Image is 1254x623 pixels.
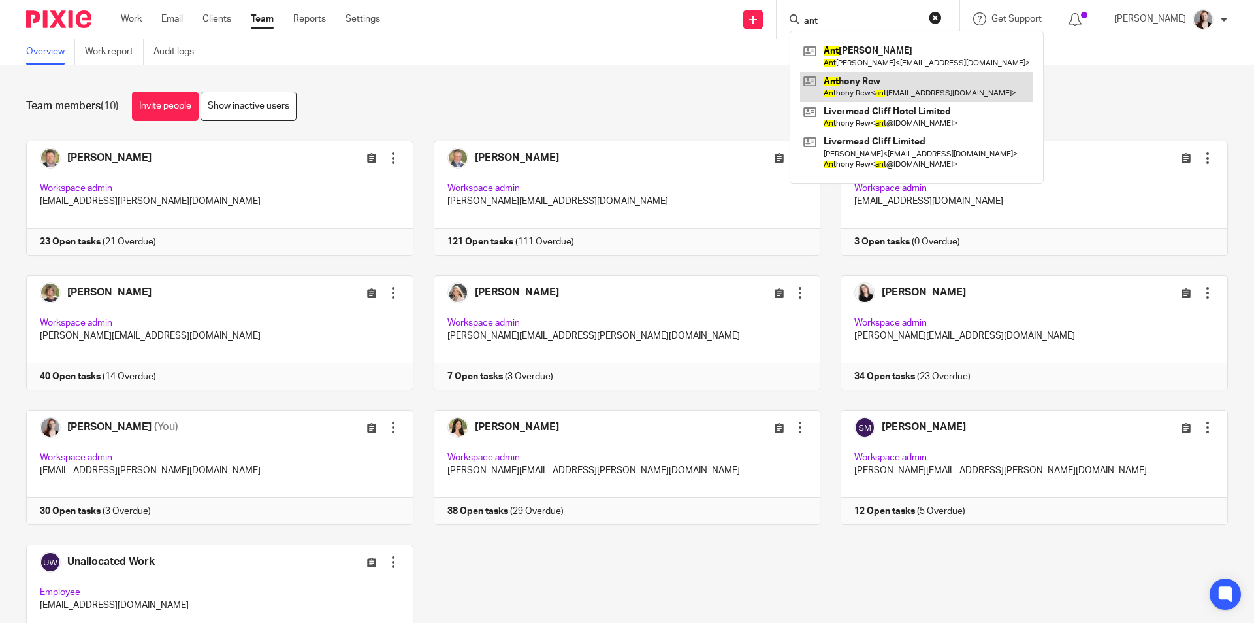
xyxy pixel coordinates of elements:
[121,12,142,25] a: Work
[251,12,274,25] a: Team
[26,39,75,65] a: Overview
[346,12,380,25] a: Settings
[201,92,297,121] a: Show inactive users
[293,12,326,25] a: Reports
[153,39,204,65] a: Audit logs
[161,12,183,25] a: Email
[202,12,231,25] a: Clients
[132,92,199,121] a: Invite people
[26,99,119,113] h1: Team members
[1114,12,1186,25] p: [PERSON_NAME]
[85,39,144,65] a: Work report
[101,101,119,111] span: (10)
[929,11,942,24] button: Clear
[1193,9,1214,30] img: High%20Res%20Andrew%20Price%20Accountants%20_Poppy%20Jakes%20Photography-3%20-%20Copy.jpg
[26,10,91,28] img: Pixie
[803,16,920,27] input: Search
[991,14,1042,24] span: Get Support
